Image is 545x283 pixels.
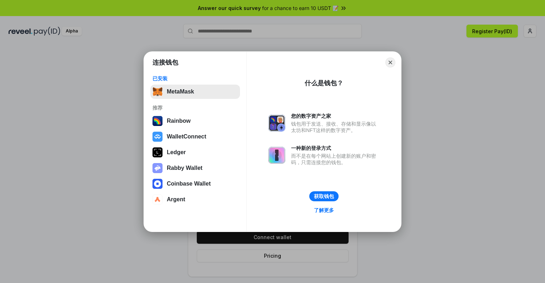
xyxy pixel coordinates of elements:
div: WalletConnect [167,133,206,140]
button: Rabby Wallet [150,161,240,175]
button: MetaMask [150,85,240,99]
img: svg+xml,%3Csvg%20xmlns%3D%22http%3A%2F%2Fwww.w3.org%2F2000%2Fsvg%22%20width%3D%2228%22%20height%3... [152,147,162,157]
div: Rabby Wallet [167,165,202,171]
div: 获取钱包 [314,193,334,199]
button: 获取钱包 [309,191,339,201]
img: svg+xml,%3Csvg%20width%3D%22120%22%20height%3D%22120%22%20viewBox%3D%220%200%20120%20120%22%20fil... [152,116,162,126]
div: 一种新的登录方式 [291,145,380,151]
div: Coinbase Wallet [167,181,211,187]
img: svg+xml,%3Csvg%20width%3D%2228%22%20height%3D%2228%22%20viewBox%3D%220%200%2028%2028%22%20fill%3D... [152,132,162,142]
button: Rainbow [150,114,240,128]
img: svg+xml,%3Csvg%20width%3D%2228%22%20height%3D%2228%22%20viewBox%3D%220%200%2028%2028%22%20fill%3D... [152,179,162,189]
div: 推荐 [152,105,238,111]
div: 已安装 [152,75,238,82]
div: 什么是钱包？ [305,79,343,87]
div: Rainbow [167,118,191,124]
button: Argent [150,192,240,207]
div: Ledger [167,149,186,156]
img: svg+xml,%3Csvg%20width%3D%2228%22%20height%3D%2228%22%20viewBox%3D%220%200%2028%2028%22%20fill%3D... [152,194,162,204]
button: WalletConnect [150,130,240,144]
img: svg+xml,%3Csvg%20xmlns%3D%22http%3A%2F%2Fwww.w3.org%2F2000%2Fsvg%22%20fill%3D%22none%22%20viewBox... [268,147,285,164]
div: 了解更多 [314,207,334,213]
button: Coinbase Wallet [150,177,240,191]
div: 您的数字资产之家 [291,113,380,119]
h1: 连接钱包 [152,58,178,67]
div: 而不是在每个网站上创建新的账户和密码，只需连接您的钱包。 [291,153,380,166]
img: svg+xml,%3Csvg%20fill%3D%22none%22%20height%3D%2233%22%20viewBox%3D%220%200%2035%2033%22%20width%... [152,87,162,97]
img: svg+xml,%3Csvg%20xmlns%3D%22http%3A%2F%2Fwww.w3.org%2F2000%2Fsvg%22%20fill%3D%22none%22%20viewBox... [268,115,285,132]
button: Ledger [150,145,240,160]
div: 钱包用于发送、接收、存储和显示像以太坊和NFT这样的数字资产。 [291,121,380,133]
button: Close [385,57,395,67]
div: Argent [167,196,185,203]
div: MetaMask [167,89,194,95]
img: svg+xml,%3Csvg%20xmlns%3D%22http%3A%2F%2Fwww.w3.org%2F2000%2Fsvg%22%20fill%3D%22none%22%20viewBox... [152,163,162,173]
a: 了解更多 [310,206,338,215]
